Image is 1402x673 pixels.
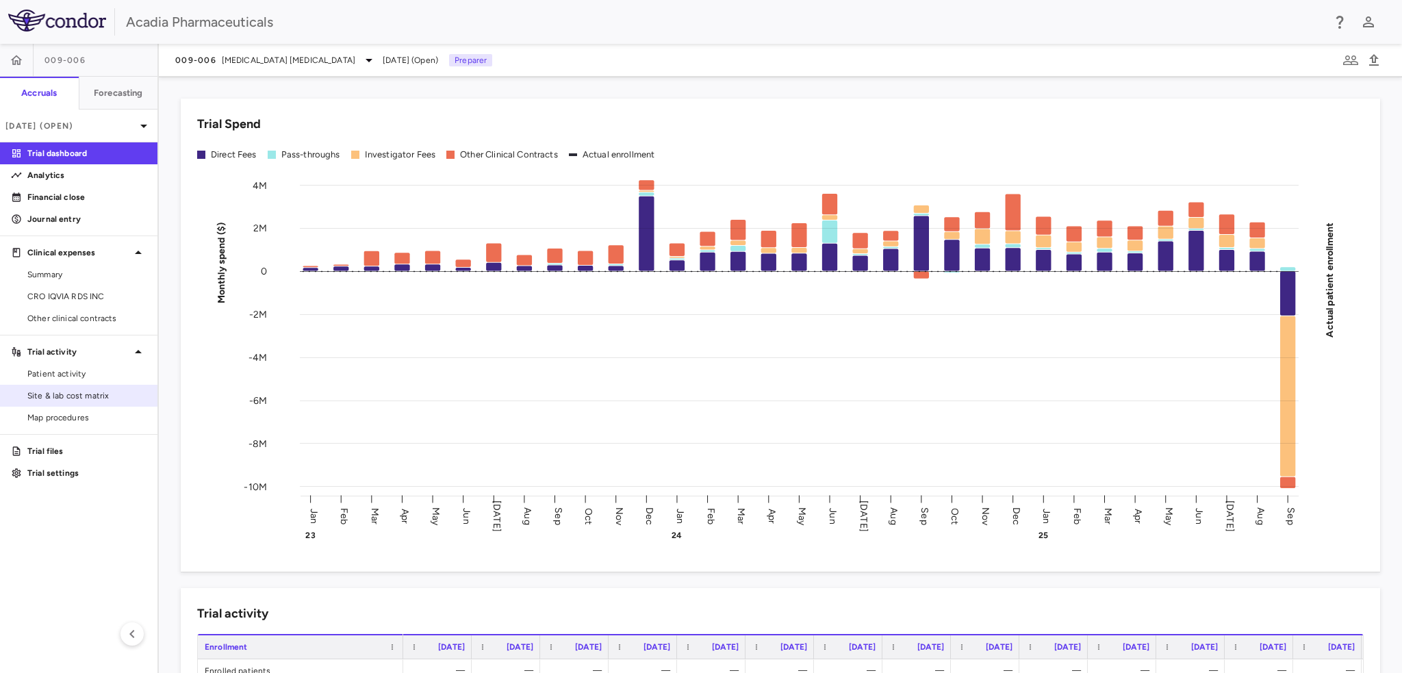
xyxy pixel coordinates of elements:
text: Aug [1255,507,1266,524]
tspan: 0 [261,266,267,277]
text: 24 [672,531,682,540]
tspan: 4M [253,179,267,191]
text: Mar [369,507,381,524]
text: Dec [1010,507,1022,524]
span: CRO IQVIA RDS INC [27,290,146,303]
span: Map procedures [27,411,146,424]
span: [DATE] [438,642,465,652]
span: [DATE] [917,642,944,652]
p: Analytics [27,169,146,181]
span: Enrollment [205,642,248,652]
span: [DATE] [1054,642,1081,652]
text: May [1163,507,1175,525]
span: 009-006 [44,55,86,66]
p: Trial files [27,445,146,457]
text: Sep [1285,507,1297,524]
span: [DATE] [849,642,876,652]
text: Jun [827,508,839,524]
img: logo-full-SnFGN8VE.png [8,10,106,31]
span: [DATE] [1260,642,1286,652]
text: 25 [1038,531,1048,540]
text: Nov [613,507,625,525]
tspan: -2M [249,309,267,320]
tspan: 2M [253,223,267,234]
h6: Accruals [21,87,57,99]
p: Journal entry [27,213,146,225]
text: Jun [461,508,472,524]
text: Sep [552,507,564,524]
span: [DATE] [1123,642,1149,652]
tspan: -6M [249,394,267,406]
h6: Trial Spend [197,115,261,134]
h6: Forecasting [94,87,143,99]
text: Feb [705,507,717,524]
text: Nov [980,507,991,525]
text: Aug [522,507,533,524]
span: [DATE] [575,642,602,652]
tspan: -10M [244,481,267,492]
text: Jan [308,508,320,523]
div: Actual enrollment [583,149,655,161]
tspan: Actual patient enrollment [1324,222,1336,337]
span: 009-006 [175,55,216,66]
text: 23 [305,531,315,540]
text: Jan [674,508,686,523]
text: Apr [1132,508,1144,523]
tspan: -4M [248,352,267,364]
tspan: -8M [248,437,267,449]
text: Apr [766,508,778,523]
p: Trial settings [27,467,146,479]
div: Investigator Fees [365,149,436,161]
span: [DATE] [780,642,807,652]
p: Preparer [449,54,492,66]
text: Jun [1193,508,1205,524]
span: [DATE] [712,642,739,652]
text: Mar [1102,507,1114,524]
text: Apr [399,508,411,523]
span: [DATE] (Open) [383,54,438,66]
span: [DATE] [1191,642,1218,652]
p: Clinical expenses [27,246,130,259]
tspan: Monthly spend ($) [216,222,227,303]
span: [DATE] [1328,642,1355,652]
text: Feb [1071,507,1083,524]
p: Trial activity [27,346,130,358]
text: May [430,507,442,525]
p: Financial close [27,191,146,203]
div: Direct Fees [211,149,257,161]
text: Sep [919,507,930,524]
p: Trial dashboard [27,147,146,160]
text: [DATE] [858,500,869,532]
span: Summary [27,268,146,281]
span: [DATE] [643,642,670,652]
span: Patient activity [27,368,146,380]
p: [DATE] (Open) [5,120,136,132]
text: [DATE] [1224,500,1236,532]
text: Mar [735,507,747,524]
text: Dec [643,507,655,524]
text: Oct [583,507,594,524]
text: Feb [338,507,350,524]
text: [DATE] [491,500,502,532]
div: Other Clinical Contracts [460,149,558,161]
span: Other clinical contracts [27,312,146,325]
text: Aug [888,507,900,524]
text: May [796,507,808,525]
text: Jan [1041,508,1052,523]
div: Pass-throughs [281,149,340,161]
span: [DATE] [986,642,1012,652]
h6: Trial activity [197,605,268,623]
span: Site & lab cost matrix [27,390,146,402]
text: Oct [949,507,960,524]
span: [MEDICAL_DATA] [MEDICAL_DATA] [222,54,355,66]
div: Acadia Pharmaceuticals [126,12,1323,32]
span: [DATE] [507,642,533,652]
